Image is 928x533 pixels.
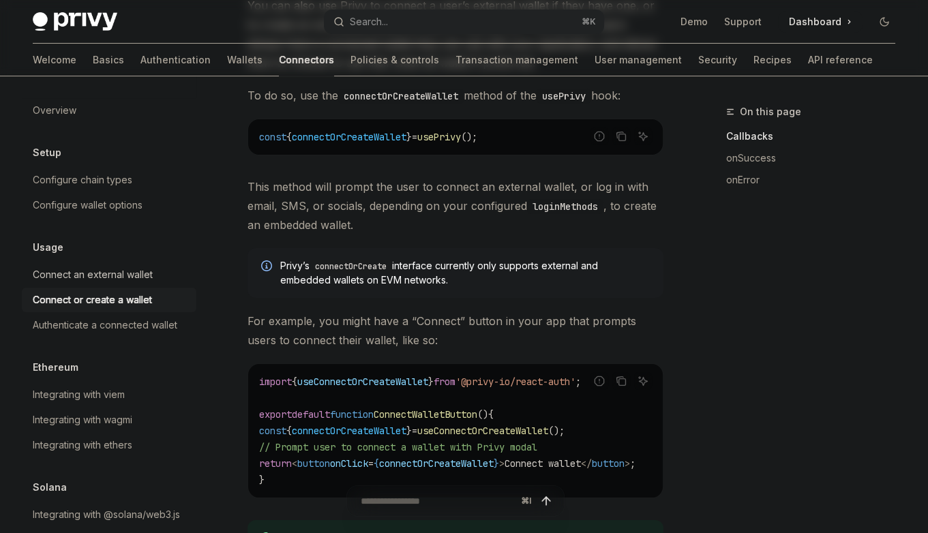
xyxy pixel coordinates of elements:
span: } [406,131,412,143]
span: </ [581,457,592,470]
a: API reference [808,44,873,76]
span: (); [548,425,565,437]
span: ⌘ K [582,16,596,27]
span: usePrivy [417,131,461,143]
a: onError [726,169,906,191]
button: Report incorrect code [590,372,608,390]
span: from [434,376,455,388]
div: Connect or create a wallet [33,292,152,308]
span: default [292,408,330,421]
a: Integrating with @solana/web3.js [22,502,196,527]
a: Connect an external wallet [22,262,196,287]
a: Policies & controls [350,44,439,76]
span: On this page [740,104,801,120]
span: const [259,425,286,437]
button: Copy the contents from the code block [612,127,630,145]
svg: Info [261,260,275,274]
span: (); [461,131,477,143]
button: Open search [324,10,604,34]
a: Integrating with ethers [22,433,196,457]
a: Authentication [140,44,211,76]
span: Privy’s interface currently only supports external and embedded wallets on EVM networks. [280,259,650,287]
span: ConnectWalletButton [374,408,477,421]
span: = [412,131,417,143]
span: button [297,457,330,470]
a: Basics [93,44,124,76]
span: { [488,408,494,421]
a: Configure wallet options [22,193,196,217]
span: ; [630,457,635,470]
h5: Solana [33,479,67,496]
span: useConnectOrCreateWallet [297,376,428,388]
span: } [494,457,499,470]
span: } [259,474,265,486]
a: Demo [680,15,708,29]
a: Recipes [753,44,792,76]
span: connectOrCreateWallet [292,425,406,437]
button: Send message [537,491,556,511]
span: '@privy-io/react-auth' [455,376,575,388]
a: Connect or create a wallet [22,288,196,312]
span: connectOrCreateWallet [292,131,406,143]
span: > [625,457,630,470]
a: Callbacks [726,125,906,147]
button: Ask AI [634,127,652,145]
a: Integrating with viem [22,382,196,407]
span: Connect wallet [505,457,581,470]
a: Integrating with wagmi [22,408,196,432]
div: Integrating with ethers [33,437,132,453]
a: User management [595,44,682,76]
span: onClick [330,457,368,470]
h5: Ethereum [33,359,78,376]
span: // Prompt user to connect a wallet with Privy modal [259,441,537,453]
span: ; [575,376,581,388]
code: usePrivy [537,89,591,104]
code: connectOrCreateWallet [338,89,464,104]
div: Configure wallet options [33,197,143,213]
a: Support [724,15,762,29]
span: } [428,376,434,388]
span: useConnectOrCreateWallet [417,425,548,437]
span: For example, you might have a “Connect” button in your app that prompts users to connect their wa... [248,311,663,350]
span: = [412,425,417,437]
input: Ask a question... [361,486,515,516]
span: export [259,408,292,421]
span: This method will prompt the user to connect an external wallet, or log in with email, SMS, or soc... [248,177,663,234]
button: Ask AI [634,372,652,390]
span: { [374,457,379,470]
span: const [259,131,286,143]
span: = [368,457,374,470]
div: Integrating with @solana/web3.js [33,506,180,523]
span: { [286,131,292,143]
a: Configure chain types [22,168,196,192]
span: Dashboard [789,15,841,29]
div: Configure chain types [33,172,132,188]
span: import [259,376,292,388]
span: { [286,425,292,437]
div: Integrating with viem [33,386,125,403]
span: To do so, use the method of the hook: [248,86,663,105]
h5: Usage [33,239,63,256]
a: Wallets [227,44,263,76]
div: Search... [350,14,388,30]
span: return [259,457,292,470]
span: < [292,457,297,470]
a: Welcome [33,44,76,76]
span: function [330,408,374,421]
code: loginMethods [527,199,603,214]
div: Connect an external wallet [33,266,153,283]
span: { [292,376,297,388]
div: Integrating with wagmi [33,412,132,428]
span: connectOrCreateWallet [379,457,494,470]
a: Overview [22,98,196,123]
span: } [406,425,412,437]
a: Connectors [279,44,334,76]
div: Overview [33,102,76,119]
span: > [499,457,505,470]
span: button [592,457,625,470]
img: dark logo [33,12,117,31]
a: Authenticate a connected wallet [22,313,196,337]
button: Copy the contents from the code block [612,372,630,390]
span: () [477,408,488,421]
a: Dashboard [778,11,863,33]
